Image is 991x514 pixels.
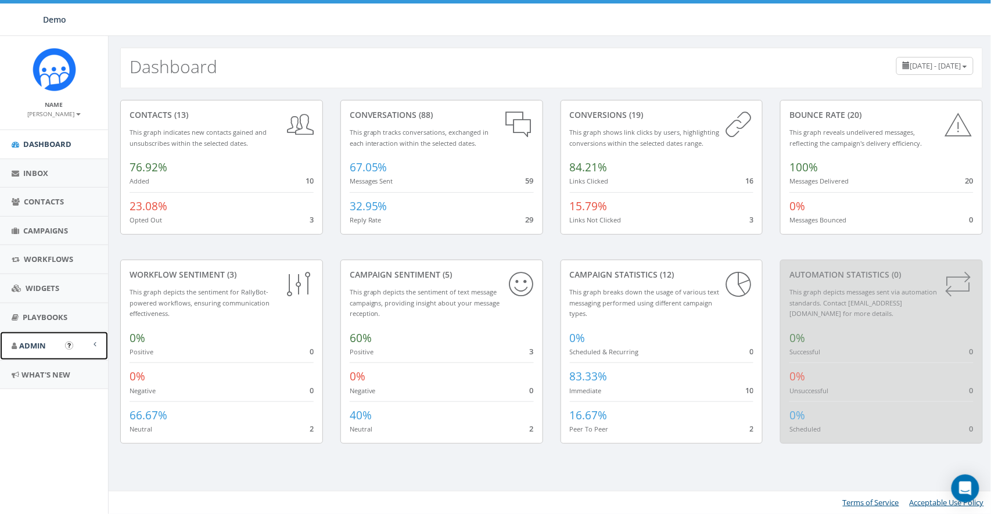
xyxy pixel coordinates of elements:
[526,175,534,186] span: 59
[23,225,68,236] span: Campaigns
[570,425,609,433] small: Peer To Peer
[130,347,153,356] small: Positive
[23,168,48,178] span: Inbox
[789,177,849,185] small: Messages Delivered
[417,109,433,120] span: (88)
[130,269,314,281] div: Workflow Sentiment
[570,330,586,346] span: 0%
[130,160,167,175] span: 76.92%
[310,385,314,396] span: 0
[225,269,236,280] span: (3)
[789,287,937,318] small: This graph depicts messages sent via automation standards. Contact [EMAIL_ADDRESS][DOMAIN_NAME] f...
[789,369,805,384] span: 0%
[350,160,387,175] span: 67.05%
[789,425,821,433] small: Scheduled
[130,287,270,318] small: This graph depicts the sentiment for RallyBot-powered workflows, ensuring communication effective...
[889,269,901,280] span: (0)
[310,214,314,225] span: 3
[526,214,534,225] span: 29
[965,175,974,186] span: 20
[789,408,805,423] span: 0%
[350,269,534,281] div: Campaign Sentiment
[570,128,720,148] small: This graph shows link clicks by users, highlighting conversions within the selected dates range.
[749,346,753,357] span: 0
[789,386,828,395] small: Unsuccessful
[910,497,984,508] a: Acceptable Use Policy
[350,199,387,214] span: 32.95%
[845,109,861,120] span: (20)
[570,160,608,175] span: 84.21%
[789,330,805,346] span: 0%
[627,109,644,120] span: (19)
[570,386,602,395] small: Immediate
[570,215,622,224] small: Links Not Clicked
[350,109,534,121] div: conversations
[970,214,974,225] span: 0
[130,425,152,433] small: Neutral
[530,423,534,434] span: 2
[749,423,753,434] span: 2
[130,128,267,148] small: This graph indicates new contacts gained and unsubscribes within the selected dates.
[130,109,314,121] div: contacts
[951,475,979,502] div: Open Intercom Messenger
[130,215,162,224] small: Opted Out
[789,109,974,121] div: Bounce Rate
[43,14,66,25] span: Demo
[350,386,376,395] small: Negative
[130,177,149,185] small: Added
[172,109,188,120] span: (13)
[441,269,453,280] span: (5)
[570,287,720,318] small: This graph breaks down the usage of various text messaging performed using different campaign types.
[26,283,59,293] span: Widgets
[306,175,314,186] span: 10
[745,385,753,396] span: 10
[970,423,974,434] span: 0
[130,330,145,346] span: 0%
[789,160,818,175] span: 100%
[350,425,372,433] small: Neutral
[28,110,81,118] small: [PERSON_NAME]
[910,60,961,71] span: [DATE] - [DATE]
[45,100,63,109] small: Name
[350,408,372,423] span: 40%
[350,128,489,148] small: This graph tracks conversations, exchanged in each interaction within the selected dates.
[130,199,167,214] span: 23.08%
[789,269,974,281] div: Automation Statistics
[749,214,753,225] span: 3
[789,128,922,148] small: This graph reveals undelivered messages, reflecting the campaign's delivery efficiency.
[658,269,674,280] span: (12)
[789,199,805,214] span: 0%
[970,346,974,357] span: 0
[28,108,81,118] a: [PERSON_NAME]
[570,408,608,423] span: 16.67%
[130,57,217,76] h2: Dashboard
[21,369,70,380] span: What's New
[570,177,609,185] small: Links Clicked
[350,369,365,384] span: 0%
[745,175,753,186] span: 16
[130,386,156,395] small: Negative
[570,199,608,214] span: 15.79%
[23,312,67,322] span: Playbooks
[350,177,393,185] small: Messages Sent
[789,215,846,224] small: Messages Bounced
[130,408,167,423] span: 66.67%
[310,346,314,357] span: 0
[24,196,64,207] span: Contacts
[23,139,71,149] span: Dashboard
[789,347,820,356] small: Successful
[843,497,899,508] a: Terms of Service
[530,385,534,396] span: 0
[350,347,374,356] small: Positive
[350,287,500,318] small: This graph depicts the sentiment of text message campaigns, providing insight about your message ...
[65,342,73,350] button: Open In-App Guide
[19,340,46,351] span: Admin
[350,215,382,224] small: Reply Rate
[530,346,534,357] span: 3
[33,48,76,91] img: Icon_1.png
[310,423,314,434] span: 2
[570,369,608,384] span: 83.33%
[130,369,145,384] span: 0%
[350,330,372,346] span: 60%
[24,254,73,264] span: Workflows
